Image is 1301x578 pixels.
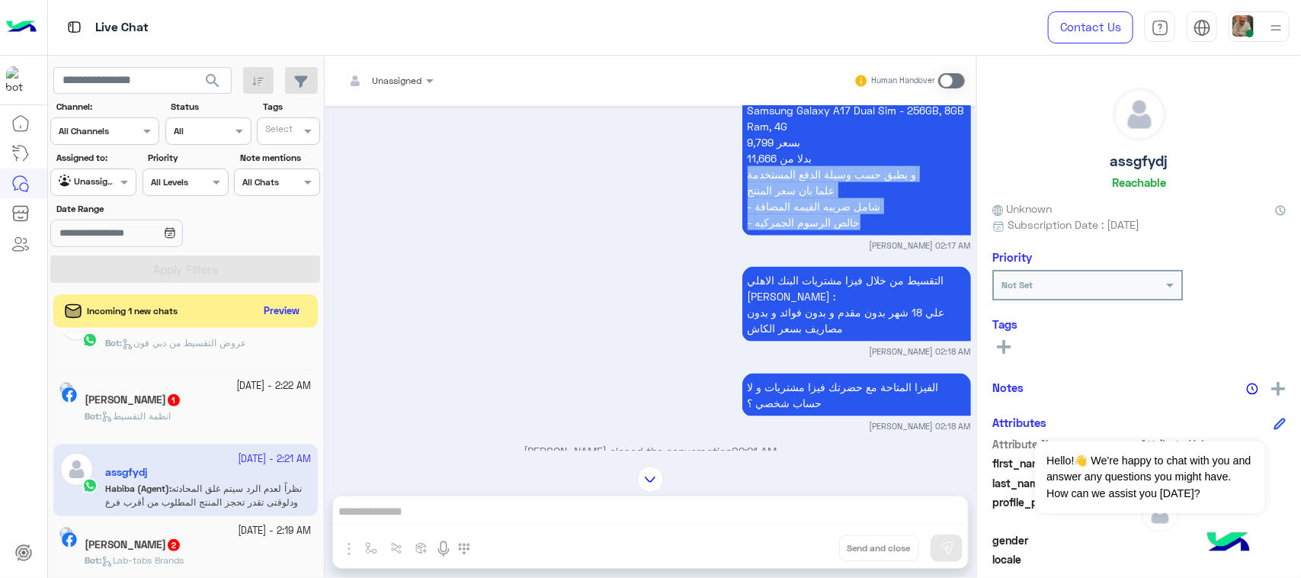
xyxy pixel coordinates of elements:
img: notes [1246,383,1258,395]
small: [PERSON_NAME] 02:18 AM [870,420,971,432]
h6: Notes [992,381,1024,394]
p: [PERSON_NAME] closed the conversation [331,444,971,460]
span: انظمة التقسيط [101,410,171,422]
h6: Reachable [1112,175,1166,189]
span: 2 [168,539,180,551]
small: [PERSON_NAME] 02:17 AM [870,239,971,252]
span: Attribute Name [992,436,1138,452]
span: Bot [105,337,120,348]
h5: assgfydj [1110,153,1168,170]
small: [PERSON_NAME] 02:18 AM [870,345,971,358]
label: Assigned to: [56,151,135,165]
span: null [1141,551,1287,567]
p: Live Chat [95,18,149,38]
span: Unknown [992,201,1052,217]
img: Logo [6,11,37,43]
h6: Attributes [992,416,1046,429]
img: hulul-logo.png [1202,517,1255,570]
button: Send and close [839,535,919,561]
img: tab [65,18,84,37]
img: picture [59,382,73,396]
span: Lab-tabs Brands [101,554,184,566]
span: search [203,72,222,90]
button: search [194,67,232,100]
b: Not Set [1001,279,1033,291]
span: null [1141,532,1287,548]
small: [DATE] - 2:22 AM [237,379,312,393]
b: : [105,337,122,348]
label: Tags [263,100,319,114]
span: gender [992,532,1138,548]
b: : [85,554,101,566]
span: locale [992,551,1138,567]
img: Facebook [62,387,77,403]
span: first_name [992,455,1138,471]
h6: Priority [992,250,1032,264]
span: Unassigned [373,75,422,86]
label: Priority [148,151,226,165]
span: Subscription Date : [DATE] [1008,217,1139,233]
h5: Kerolos Naieem [85,538,181,551]
p: 12/10/2025, 2:18 AM [742,267,971,342]
span: Hello!👋 We're happy to chat with you and answer any questions you might have. How can we assist y... [1035,442,1264,513]
h6: Tags [992,317,1286,331]
span: profile_pic [992,494,1138,529]
img: profile [1267,18,1286,37]
img: picture [59,527,73,541]
span: Bot [85,410,99,422]
label: Status [171,100,249,114]
span: Bot [85,554,99,566]
label: Date Range [56,202,227,216]
p: 12/10/2025, 2:17 AM [742,97,971,236]
p: 12/10/2025, 2:18 AM [742,374,971,416]
span: عروض التقسيط من دبي فون [122,337,246,348]
b: : [85,410,101,422]
small: Human Handover [871,75,935,87]
img: Facebook [62,532,77,547]
img: tab [1194,19,1211,37]
a: Contact Us [1048,11,1133,43]
img: 1403182699927242 [6,66,34,94]
img: WhatsApp [82,332,98,348]
button: Preview [258,300,306,323]
div: Select [263,122,293,140]
img: scroll [637,466,664,493]
h5: احمد مجدي احمد مجدي [85,393,181,406]
img: defaultAdmin.png [1114,88,1165,140]
label: Note mentions [240,151,319,165]
img: tab [1152,19,1169,37]
label: Channel: [56,100,158,114]
img: add [1271,382,1285,396]
small: [DATE] - 2:19 AM [239,524,312,538]
span: last_name [992,475,1138,491]
img: userImage [1232,15,1254,37]
button: Apply Filters [50,255,320,283]
span: Incoming 1 new chats [88,304,178,318]
span: 02:21 AM [732,445,777,458]
a: tab [1145,11,1175,43]
span: 1 [168,394,180,406]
